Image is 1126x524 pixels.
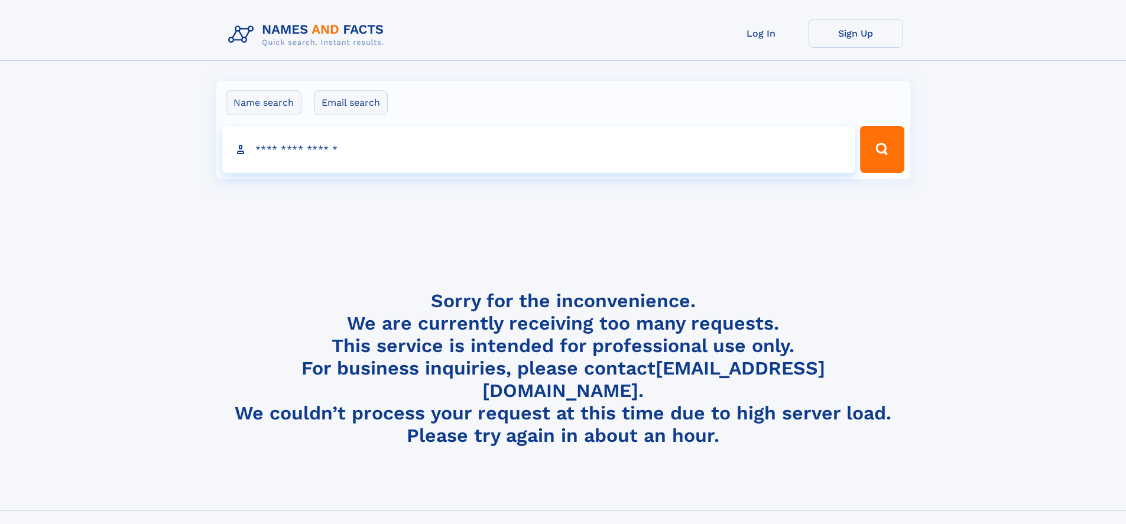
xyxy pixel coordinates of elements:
[222,126,855,173] input: search input
[223,19,394,51] img: Logo Names and Facts
[314,90,388,115] label: Email search
[714,19,809,48] a: Log In
[226,90,301,115] label: Name search
[223,289,903,447] h4: Sorry for the inconvenience. We are currently receiving too many requests. This service is intend...
[809,19,903,48] a: Sign Up
[482,357,825,402] a: [EMAIL_ADDRESS][DOMAIN_NAME]
[860,126,904,173] button: Search Button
